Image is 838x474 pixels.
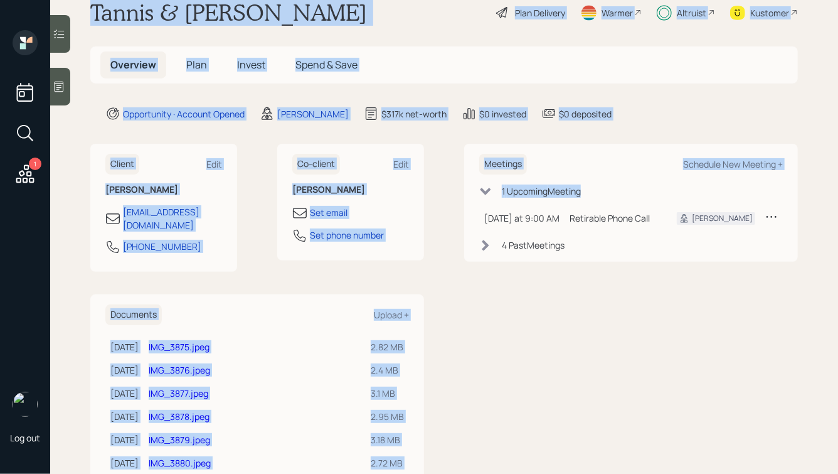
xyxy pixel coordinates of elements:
[110,456,139,470] div: [DATE]
[310,229,384,242] div: Set phone number
[149,364,210,376] a: IMG_3876.jpeg
[110,58,156,72] span: Overview
[292,185,409,195] h6: [PERSON_NAME]
[371,364,404,377] div: 2.4 MB
[110,433,139,446] div: [DATE]
[692,213,753,224] div: [PERSON_NAME]
[393,158,409,170] div: Edit
[237,58,265,72] span: Invest
[381,107,447,121] div: $317k net-worth
[149,411,209,423] a: IMG_3878.jpeg
[149,434,210,446] a: IMG_3879.jpeg
[602,6,633,19] div: Warmer
[559,107,612,121] div: $0 deposited
[123,205,222,232] div: [EMAIL_ADDRESS][DOMAIN_NAME]
[149,387,208,399] a: IMG_3877.jpeg
[683,158,783,170] div: Schedule New Meeting +
[105,154,139,175] h6: Client
[502,239,565,252] div: 4 Past Meeting s
[110,410,139,423] div: [DATE]
[105,185,222,195] h6: [PERSON_NAME]
[186,58,207,72] span: Plan
[13,392,38,417] img: hunter_neumayer.jpg
[292,154,340,175] h6: Co-client
[149,457,211,469] a: IMG_3880.jpeg
[479,154,527,175] h6: Meetings
[277,107,349,121] div: [PERSON_NAME]
[479,107,526,121] div: $0 invested
[110,387,139,400] div: [DATE]
[570,212,657,225] div: Retirable Phone Call
[110,340,139,353] div: [DATE]
[149,341,209,353] a: IMG_3875.jpeg
[123,107,245,121] div: Opportunity · Account Opened
[371,456,404,470] div: 2.72 MB
[295,58,358,72] span: Spend & Save
[374,309,409,321] div: Upload +
[29,158,41,170] div: 1
[484,212,560,225] div: [DATE] at 9:00 AM
[502,185,581,198] div: 1 Upcoming Meeting
[105,304,162,325] h6: Documents
[206,158,222,170] div: Edit
[515,6,565,19] div: Plan Delivery
[110,364,139,377] div: [DATE]
[123,240,201,253] div: [PHONE_NUMBER]
[371,340,404,353] div: 2.82 MB
[677,6,706,19] div: Altruist
[10,432,40,444] div: Log out
[371,410,404,423] div: 2.95 MB
[310,206,347,219] div: Set email
[371,387,404,400] div: 3.1 MB
[371,433,404,446] div: 3.18 MB
[750,6,789,19] div: Kustomer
